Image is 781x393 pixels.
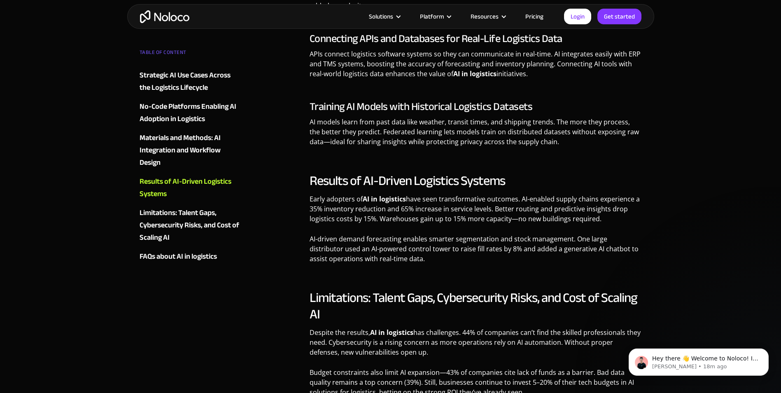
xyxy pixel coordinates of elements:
[515,11,554,22] a: Pricing
[310,290,642,323] h2: Limitations: Talent Gaps, Cybersecurity Risks, and Cost of Scaling AI
[140,46,239,63] div: TABLE OF CONTENT
[363,194,406,204] strong: AI in logistics
[140,101,239,125] a: No-Code Platforms Enabling AI Adoption in Logistics
[310,33,642,45] h3: Connecting APIs and Databases for Real-Life Logistics Data
[310,117,642,153] p: AI models learn from past data like weather, transit times, and shipping trends. The more they pr...
[140,69,239,94] a: Strategic AI Use Cases Across the Logistics Lifecycle
[359,11,410,22] div: Solutions
[310,49,642,85] p: APIs connect logistics software systems so they can communicate in real-time. AI integrates easil...
[140,250,217,263] div: FAQs about AI in logistics
[310,101,642,113] h3: Training AI Models with Historical Logistics Datasets
[597,9,641,24] a: Get started
[310,234,642,270] p: AI-driven demand forecasting enables smarter segmentation and stock management. One large distrib...
[420,11,444,22] div: Platform
[616,331,781,389] iframe: Intercom notifications message
[310,173,642,189] h2: Results of AI-Driven Logistics Systems
[140,250,239,263] a: FAQs about AI in logistics
[140,207,239,244] a: Limitations: Talent Gaps, Cybersecurity Risks, and Cost of Scaling AI
[471,11,499,22] div: Resources
[140,175,239,200] a: Results of AI-Driven Logistics Systems
[140,132,239,169] a: Materials and Methods: AI Integration and Workflow Design
[460,11,515,22] div: Resources
[310,194,642,230] p: Early adopters of have seen transformative outcomes. AI-enabled supply chains experience a 35% in...
[369,11,393,22] div: Solutions
[453,69,497,78] strong: AI in logistics
[310,327,642,363] p: Despite the results, has challenges. 44% of companies can’t find the skilled professionals they n...
[564,9,591,24] a: Login
[370,328,413,337] strong: AI in logistics
[140,10,189,23] a: home
[410,11,460,22] div: Platform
